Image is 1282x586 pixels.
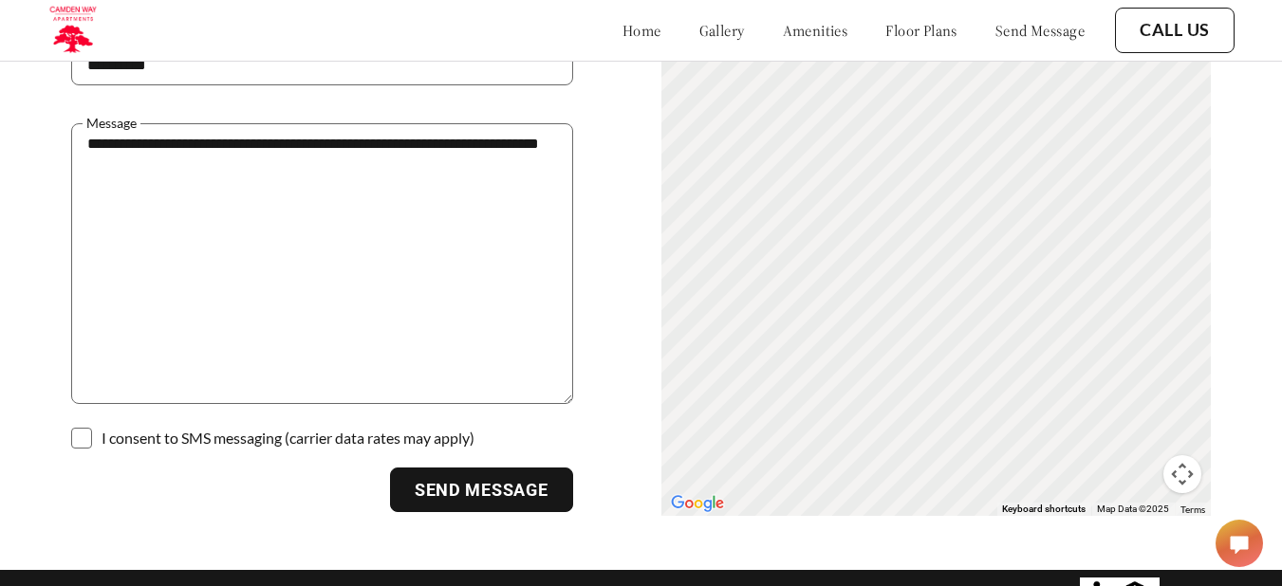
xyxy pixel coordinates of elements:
[885,21,957,40] a: floor plans
[1180,504,1205,515] a: Terms (opens in new tab)
[1002,503,1086,516] button: Keyboard shortcuts
[666,491,729,516] a: Open this area in Google Maps (opens a new window)
[1097,504,1169,514] span: Map Data ©2025
[783,21,848,40] a: amenities
[699,21,745,40] a: gallery
[666,491,729,516] img: Google
[1115,8,1235,53] button: Call Us
[1163,455,1201,493] button: Map camera controls
[995,21,1085,40] a: send message
[622,21,661,40] a: home
[1140,20,1210,41] a: Call Us
[47,5,98,56] img: Company logo
[390,467,573,513] button: Send Message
